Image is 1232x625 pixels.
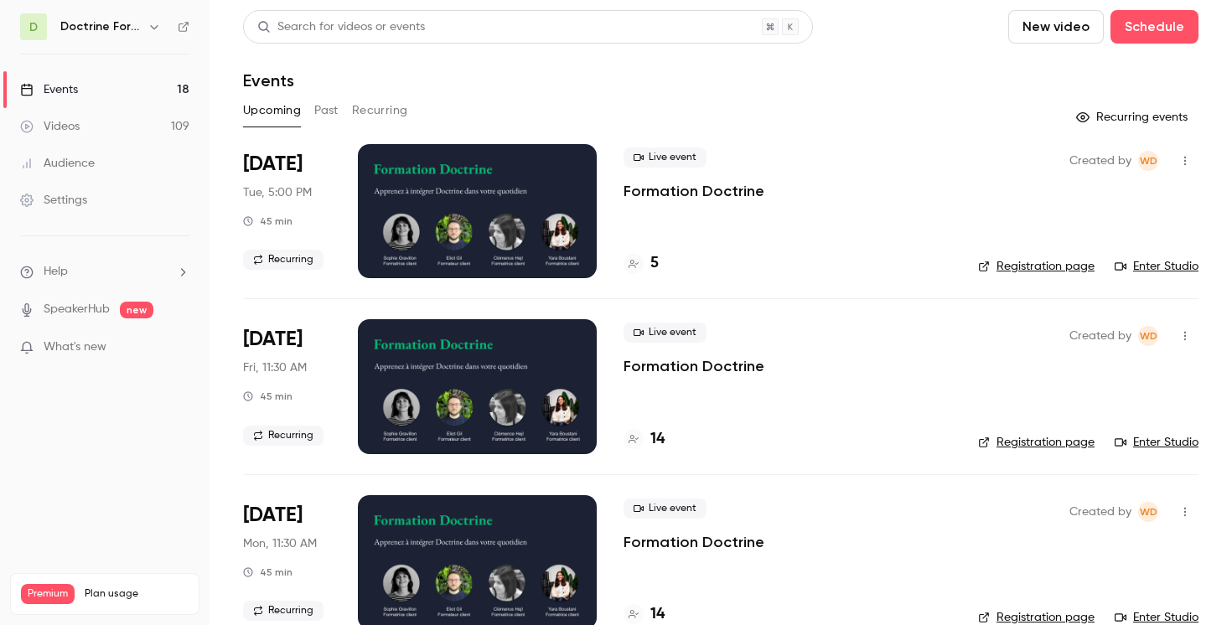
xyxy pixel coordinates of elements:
[1069,326,1131,346] span: Created by
[20,118,80,135] div: Videos
[1140,151,1157,171] span: WD
[243,70,294,90] h1: Events
[1008,10,1104,44] button: New video
[243,426,324,446] span: Recurring
[243,502,303,529] span: [DATE]
[1115,434,1198,451] a: Enter Studio
[44,301,110,318] a: SpeakerHub
[243,144,331,278] div: Oct 7 Tue, 5:00 PM (Europe/Paris)
[243,535,317,552] span: Mon, 11:30 AM
[20,192,87,209] div: Settings
[243,214,292,228] div: 45 min
[1115,258,1198,275] a: Enter Studio
[243,566,292,579] div: 45 min
[243,390,292,403] div: 45 min
[1069,104,1198,131] button: Recurring events
[20,81,78,98] div: Events
[243,326,303,353] span: [DATE]
[29,18,38,36] span: D
[243,319,331,453] div: Oct 10 Fri, 11:30 AM (Europe/Paris)
[314,97,339,124] button: Past
[624,323,707,343] span: Live event
[352,97,408,124] button: Recurring
[624,181,764,201] a: Formation Doctrine
[257,18,425,36] div: Search for videos or events
[60,18,141,35] h6: Doctrine Formation Avocats
[1138,502,1158,522] span: Webinar Doctrine
[1138,151,1158,171] span: Webinar Doctrine
[20,263,189,281] li: help-dropdown-opener
[243,359,307,376] span: Fri, 11:30 AM
[1140,502,1157,522] span: WD
[1140,326,1157,346] span: WD
[624,356,764,376] a: Formation Doctrine
[243,601,324,621] span: Recurring
[20,155,95,172] div: Audience
[243,151,303,178] span: [DATE]
[1110,10,1198,44] button: Schedule
[624,428,665,451] a: 14
[624,532,764,552] a: Formation Doctrine
[243,97,301,124] button: Upcoming
[624,147,707,168] span: Live event
[978,258,1095,275] a: Registration page
[85,587,189,601] span: Plan usage
[21,584,75,604] span: Premium
[169,340,189,355] iframe: Noticeable Trigger
[243,250,324,270] span: Recurring
[624,498,707,519] span: Live event
[978,434,1095,451] a: Registration page
[1069,502,1131,522] span: Created by
[44,263,68,281] span: Help
[1138,326,1158,346] span: Webinar Doctrine
[1069,151,1131,171] span: Created by
[650,252,659,275] h4: 5
[243,184,312,201] span: Tue, 5:00 PM
[120,302,153,318] span: new
[44,338,106,356] span: What's new
[624,252,659,275] a: 5
[650,428,665,451] h4: 14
